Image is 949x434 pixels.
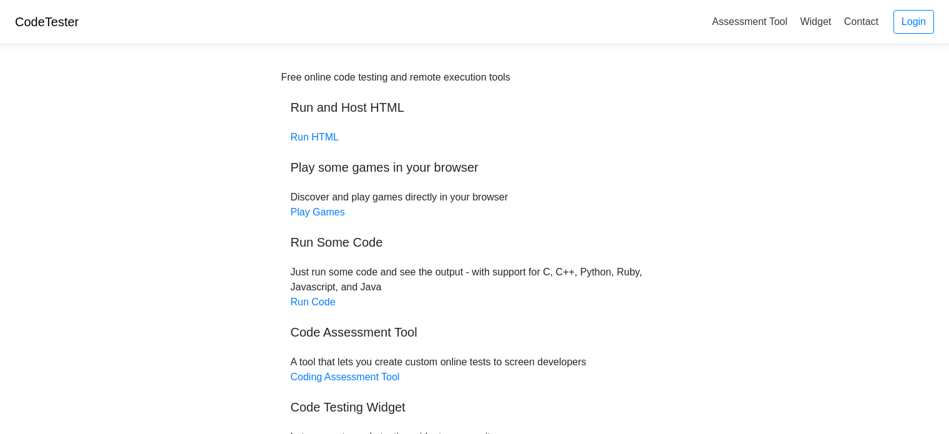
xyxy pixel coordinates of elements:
a: CodeTester [15,15,79,29]
div: Free online code testing and remote execution tools [281,70,510,85]
h5: Code Assessment Tool [291,325,659,340]
a: Login [893,10,934,34]
h5: Play some games in your browser [291,160,659,175]
h5: Run Some Code [291,235,659,250]
a: Coding Assessment Tool [291,372,400,382]
a: Run HTML [291,132,339,142]
a: Play Games [291,207,345,217]
a: Contact [839,11,883,32]
h5: Code Testing Widget [291,400,659,415]
h5: Run and Host HTML [291,100,659,115]
a: Widget [795,11,836,32]
a: Run Code [291,297,336,307]
a: Assessment Tool [707,11,792,32]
